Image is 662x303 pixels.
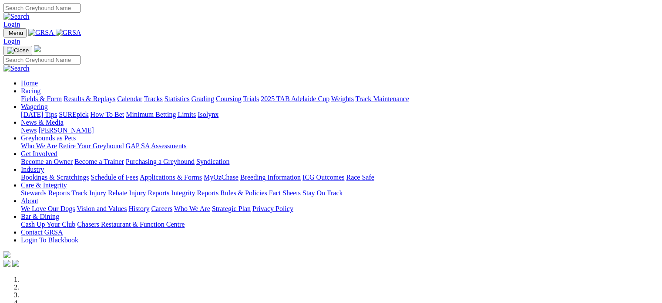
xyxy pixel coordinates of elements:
a: Login [3,20,20,28]
input: Search [3,55,81,65]
a: History [128,205,149,212]
button: Toggle navigation [3,28,27,37]
a: [DATE] Tips [21,111,57,118]
a: News [21,126,37,134]
button: Toggle navigation [3,46,32,55]
a: Race Safe [346,174,374,181]
a: Login To Blackbook [21,236,78,244]
a: Wagering [21,103,48,110]
a: Track Maintenance [356,95,409,102]
a: Tracks [144,95,163,102]
a: Care & Integrity [21,181,67,189]
div: Bar & Dining [21,221,659,228]
a: Careers [151,205,172,212]
div: Industry [21,174,659,181]
a: Bar & Dining [21,213,59,220]
input: Search [3,3,81,13]
a: Injury Reports [129,189,169,197]
a: Bookings & Scratchings [21,174,89,181]
img: Search [3,65,30,72]
img: GRSA [28,29,54,37]
a: Who We Are [21,142,57,150]
a: Isolynx [198,111,218,118]
a: Fields & Form [21,95,62,102]
a: About [21,197,38,204]
a: Statistics [165,95,190,102]
a: Applications & Forms [140,174,202,181]
img: facebook.svg [3,260,10,267]
a: Become a Trainer [74,158,124,165]
div: Get Involved [21,158,659,166]
a: Rules & Policies [220,189,267,197]
a: Privacy Policy [252,205,293,212]
a: MyOzChase [204,174,239,181]
div: Care & Integrity [21,189,659,197]
a: Results & Replays [64,95,115,102]
a: Chasers Restaurant & Function Centre [77,221,185,228]
a: Home [21,79,38,87]
a: Coursing [216,95,242,102]
a: Contact GRSA [21,228,63,236]
a: Stewards Reports [21,189,70,197]
a: Industry [21,166,44,173]
img: Close [7,47,29,54]
a: News & Media [21,119,64,126]
div: Wagering [21,111,659,119]
div: Racing [21,95,659,103]
a: Grading [192,95,214,102]
div: About [21,205,659,213]
a: Track Injury Rebate [71,189,127,197]
a: How To Bet [91,111,124,118]
a: Fact Sheets [269,189,301,197]
a: Syndication [196,158,229,165]
a: 2025 TAB Adelaide Cup [261,95,329,102]
span: Menu [9,30,23,36]
a: SUREpick [59,111,88,118]
a: Cash Up Your Club [21,221,75,228]
a: Breeding Information [240,174,301,181]
a: Get Involved [21,150,57,157]
a: Schedule of Fees [91,174,138,181]
a: Minimum Betting Limits [126,111,196,118]
a: Stay On Track [302,189,343,197]
a: Vision and Values [77,205,127,212]
img: GRSA [56,29,81,37]
a: Racing [21,87,40,95]
a: Greyhounds as Pets [21,134,76,142]
a: Login [3,37,20,45]
div: Greyhounds as Pets [21,142,659,150]
a: We Love Our Dogs [21,205,75,212]
a: Retire Your Greyhound [59,142,124,150]
img: logo-grsa-white.png [3,251,10,258]
a: Integrity Reports [171,189,218,197]
div: News & Media [21,126,659,134]
a: ICG Outcomes [302,174,344,181]
a: GAP SA Assessments [126,142,187,150]
a: Calendar [117,95,142,102]
a: Weights [331,95,354,102]
a: Become an Owner [21,158,73,165]
a: [PERSON_NAME] [38,126,94,134]
img: twitter.svg [12,260,19,267]
a: Who We Are [174,205,210,212]
img: Search [3,13,30,20]
img: logo-grsa-white.png [34,45,41,52]
a: Trials [243,95,259,102]
a: Purchasing a Greyhound [126,158,195,165]
a: Strategic Plan [212,205,251,212]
